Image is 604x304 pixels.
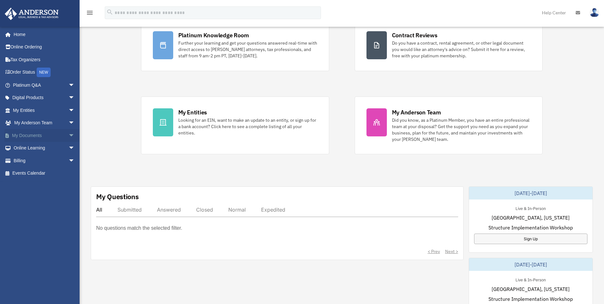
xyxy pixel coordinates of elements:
[4,129,84,142] a: My Documentsarrow_drop_down
[141,19,329,71] a: Platinum Knowledge Room Further your learning and get your questions answered real-time with dire...
[86,9,94,17] i: menu
[37,68,51,77] div: NEW
[178,108,207,116] div: My Entities
[590,8,599,17] img: User Pic
[4,79,84,91] a: Platinum Q&Aarrow_drop_down
[355,19,543,71] a: Contract Reviews Do you have a contract, rental agreement, or other legal document you would like...
[178,117,317,136] div: Looking for an EIN, want to make an update to an entity, or sign up for a bank account? Click her...
[157,206,181,213] div: Answered
[4,142,84,155] a: Online Learningarrow_drop_down
[68,104,81,117] span: arrow_drop_down
[106,9,113,16] i: search
[492,285,570,293] span: [GEOGRAPHIC_DATA], [US_STATE]
[4,53,84,66] a: Tax Organizers
[261,206,285,213] div: Expedited
[228,206,246,213] div: Normal
[96,206,102,213] div: All
[488,224,573,231] span: Structure Implementation Workshop
[196,206,213,213] div: Closed
[469,258,593,271] div: [DATE]-[DATE]
[4,91,84,104] a: Digital Productsarrow_drop_down
[141,97,329,154] a: My Entities Looking for an EIN, want to make an update to an entity, or sign up for a bank accoun...
[96,224,182,233] p: No questions match the selected filter.
[68,129,81,142] span: arrow_drop_down
[392,108,441,116] div: My Anderson Team
[4,66,84,79] a: Order StatusNEW
[392,40,531,59] div: Do you have a contract, rental agreement, or other legal document you would like an attorney's ad...
[68,117,81,130] span: arrow_drop_down
[3,8,60,20] img: Anderson Advisors Platinum Portal
[68,91,81,105] span: arrow_drop_down
[4,117,84,129] a: My Anderson Teamarrow_drop_down
[96,192,139,201] div: My Questions
[4,167,84,180] a: Events Calendar
[178,31,249,39] div: Platinum Knowledge Room
[4,154,84,167] a: Billingarrow_drop_down
[392,117,531,142] div: Did you know, as a Platinum Member, you have an entire professional team at your disposal? Get th...
[68,142,81,155] span: arrow_drop_down
[488,295,573,303] span: Structure Implementation Workshop
[474,234,587,244] a: Sign Up
[492,214,570,221] span: [GEOGRAPHIC_DATA], [US_STATE]
[178,40,317,59] div: Further your learning and get your questions answered real-time with direct access to [PERSON_NAM...
[392,31,437,39] div: Contract Reviews
[4,28,81,41] a: Home
[355,97,543,154] a: My Anderson Team Did you know, as a Platinum Member, you have an entire professional team at your...
[68,154,81,167] span: arrow_drop_down
[510,276,551,283] div: Live & In-Person
[117,206,142,213] div: Submitted
[86,11,94,17] a: menu
[510,205,551,211] div: Live & In-Person
[68,79,81,92] span: arrow_drop_down
[4,41,84,54] a: Online Ordering
[469,187,593,199] div: [DATE]-[DATE]
[4,104,84,117] a: My Entitiesarrow_drop_down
